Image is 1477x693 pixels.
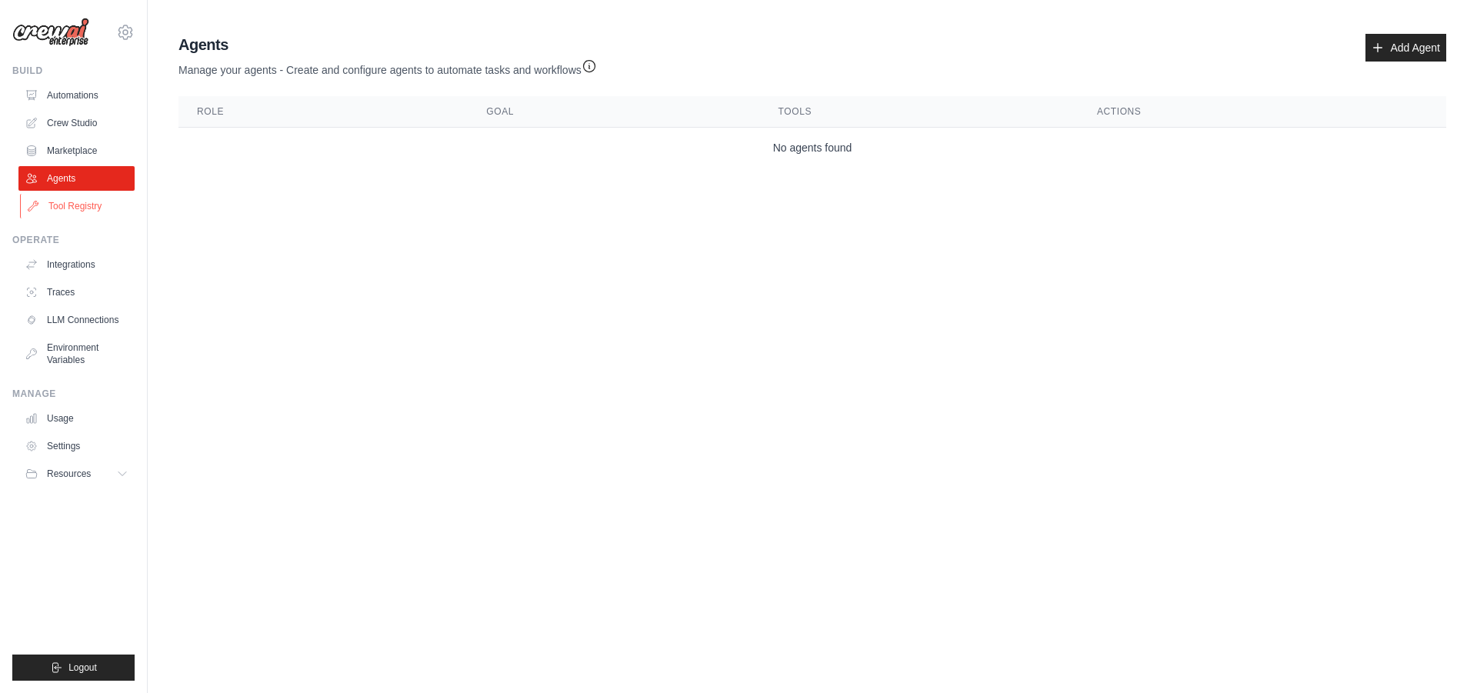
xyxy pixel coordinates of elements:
[18,166,135,191] a: Agents
[18,461,135,486] button: Resources
[20,194,136,218] a: Tool Registry
[47,468,91,480] span: Resources
[18,83,135,108] a: Automations
[68,661,97,674] span: Logout
[18,138,135,163] a: Marketplace
[18,111,135,135] a: Crew Studio
[18,252,135,277] a: Integrations
[18,406,135,431] a: Usage
[12,388,135,400] div: Manage
[18,335,135,372] a: Environment Variables
[178,128,1446,168] td: No agents found
[1079,96,1446,128] th: Actions
[178,96,468,128] th: Role
[1365,34,1446,62] a: Add Agent
[760,96,1079,128] th: Tools
[18,434,135,458] a: Settings
[18,308,135,332] a: LLM Connections
[468,96,759,128] th: Goal
[178,34,597,55] h2: Agents
[12,18,89,47] img: Logo
[12,234,135,246] div: Operate
[178,55,597,78] p: Manage your agents - Create and configure agents to automate tasks and workflows
[18,280,135,305] a: Traces
[12,65,135,77] div: Build
[12,655,135,681] button: Logout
